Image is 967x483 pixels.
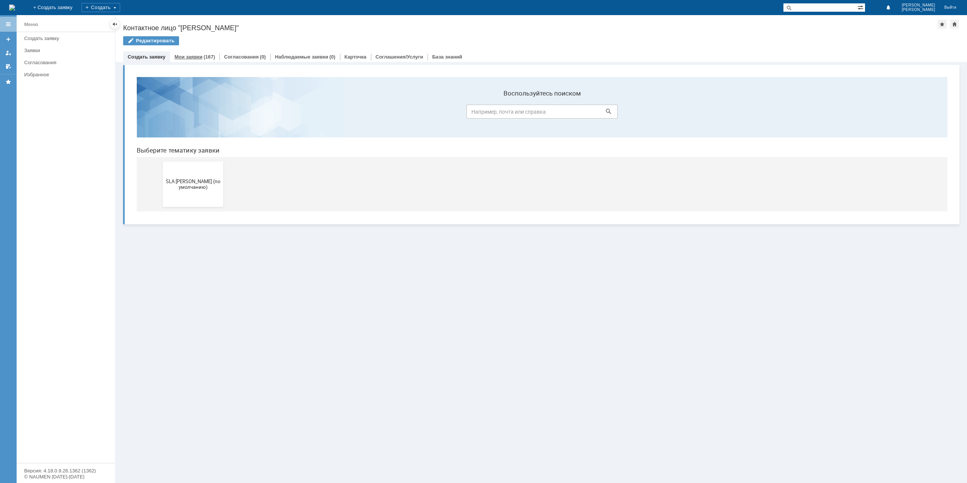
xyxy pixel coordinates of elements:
span: SLA [PERSON_NAME] (по умолчанию) [34,108,90,119]
div: Сделать домашней страницей [950,20,959,29]
span: [PERSON_NAME] [902,3,935,8]
img: logo [9,5,15,11]
div: Заявки [24,48,110,53]
a: Мои заявки [2,47,14,59]
div: Меню [24,20,38,29]
div: Согласования [24,60,110,65]
button: SLA [PERSON_NAME] (по умолчанию) [32,91,93,136]
a: Карточка [344,54,366,60]
div: Скрыть меню [110,20,119,29]
span: [PERSON_NAME] [902,8,935,12]
a: Соглашения/Услуги [375,54,423,60]
a: Мои заявки [175,54,202,60]
a: Заявки [21,45,113,56]
span: Расширенный поиск [857,3,865,11]
div: (167) [204,54,215,60]
div: Создать заявку [24,35,110,41]
input: Например, почта или справка [336,34,487,48]
div: Избранное [24,72,102,77]
a: Создать заявку [128,54,165,60]
a: Согласования [21,57,113,68]
div: (0) [329,54,335,60]
div: Создать [82,3,120,12]
a: База знаний [432,54,462,60]
div: © NAUMEN [DATE]-[DATE] [24,474,107,479]
div: Контактное лицо "[PERSON_NAME]" [123,24,938,32]
header: Выберите тематику заявки [6,76,817,83]
a: Перейти на домашнюю страницу [9,5,15,11]
a: Наблюдаемые заявки [275,54,328,60]
a: Мои согласования [2,60,14,73]
a: Согласования [224,54,259,60]
div: (0) [260,54,266,60]
div: Добавить в избранное [938,20,947,29]
div: Версия: 4.18.0.9.26.1362 (1362) [24,468,107,473]
a: Создать заявку [21,32,113,44]
label: Воспользуйтесь поиском [336,19,487,26]
a: Создать заявку [2,33,14,45]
